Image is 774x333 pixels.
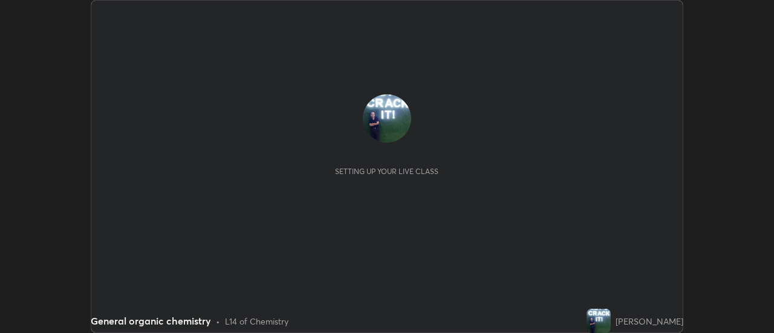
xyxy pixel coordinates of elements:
div: Setting up your live class [335,167,438,176]
div: • [216,315,220,328]
img: 6f76c2d2639a4a348618b66a0b020041.jpg [363,94,411,143]
img: 6f76c2d2639a4a348618b66a0b020041.jpg [587,309,611,333]
div: [PERSON_NAME] [616,315,683,328]
div: L14 of Chemistry [225,315,288,328]
div: General organic chemistry [91,314,211,328]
